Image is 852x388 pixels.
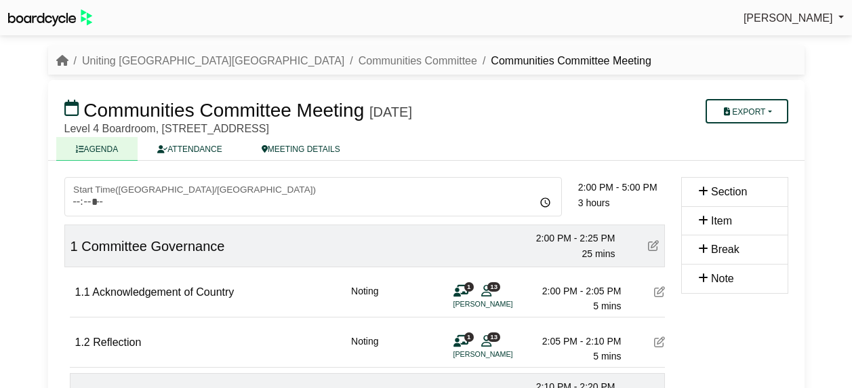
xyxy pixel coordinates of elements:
[56,137,138,161] a: AGENDA
[578,197,610,208] span: 3 hours
[477,52,651,70] li: Communities Committee Meeting
[359,55,477,66] a: Communities Committee
[706,99,788,123] button: Export
[453,349,555,360] li: [PERSON_NAME]
[81,239,224,254] span: Committee Governance
[578,180,673,195] div: 2:00 PM - 5:00 PM
[527,334,622,349] div: 2:05 PM - 2:10 PM
[138,137,241,161] a: ATTENDANCE
[369,104,412,120] div: [DATE]
[64,123,269,134] span: Level 4 Boardroom, [STREET_ADDRESS]
[711,215,732,227] span: Item
[93,336,141,348] span: Reflection
[711,273,734,284] span: Note
[351,284,378,314] div: Noting
[75,336,90,348] span: 1.2
[744,12,833,24] span: [PERSON_NAME]
[8,9,92,26] img: BoardcycleBlackGreen-aaafeed430059cb809a45853b8cf6d952af9d84e6e89e1f1685b34bfd5cb7d64.svg
[351,334,378,364] div: Noting
[593,351,621,362] span: 5 mins
[83,100,364,121] span: Communities Committee Meeting
[92,286,234,298] span: Acknowledgement of Country
[453,298,555,310] li: [PERSON_NAME]
[56,52,651,70] nav: breadcrumb
[744,9,844,27] a: [PERSON_NAME]
[464,282,474,291] span: 1
[487,332,500,341] span: 13
[521,231,615,246] div: 2:00 PM - 2:25 PM
[593,300,621,311] span: 5 mins
[82,55,344,66] a: Uniting [GEOGRAPHIC_DATA][GEOGRAPHIC_DATA]
[242,137,360,161] a: MEETING DETAILS
[711,244,739,255] span: Break
[70,239,78,254] span: 1
[711,186,747,197] span: Section
[527,284,622,298] div: 2:00 PM - 2:05 PM
[582,248,615,259] span: 25 mins
[464,332,474,341] span: 1
[75,286,90,298] span: 1.1
[487,282,500,291] span: 13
